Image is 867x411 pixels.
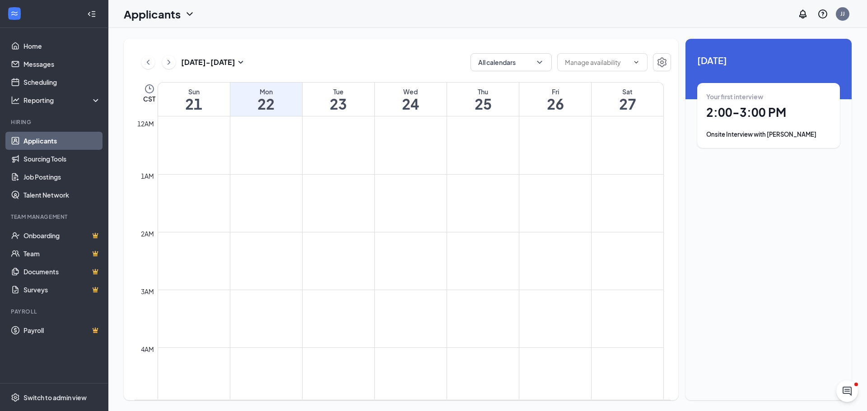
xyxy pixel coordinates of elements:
[633,59,640,66] svg: ChevronDown
[181,57,235,67] h3: [DATE] - [DATE]
[158,96,230,111] h1: 21
[592,96,663,111] h1: 27
[592,87,663,96] div: Sat
[375,83,447,116] a: September 24, 2025
[158,87,230,96] div: Sun
[447,83,519,116] a: September 25, 2025
[375,87,447,96] div: Wed
[23,37,101,55] a: Home
[519,83,591,116] a: September 26, 2025
[135,119,156,129] div: 12am
[23,245,101,263] a: TeamCrown
[23,226,101,245] a: OnboardingCrown
[23,132,101,150] a: Applicants
[139,344,156,354] div: 4am
[230,87,302,96] div: Mon
[23,281,101,299] a: SurveysCrown
[11,393,20,402] svg: Settings
[230,83,302,116] a: September 22, 2025
[23,55,101,73] a: Messages
[535,58,544,67] svg: ChevronDown
[230,96,302,111] h1: 22
[23,168,101,186] a: Job Postings
[23,150,101,168] a: Sourcing Tools
[817,9,828,19] svg: QuestionInfo
[697,53,840,67] span: [DATE]
[519,87,591,96] div: Fri
[303,96,374,111] h1: 23
[23,393,87,402] div: Switch to admin view
[23,96,101,105] div: Reporting
[471,53,552,71] button: All calendarsChevronDown
[164,57,173,68] svg: ChevronRight
[706,130,831,139] div: Onsite Interview with [PERSON_NAME]
[124,6,181,22] h1: Applicants
[139,171,156,181] div: 1am
[235,57,246,68] svg: SmallChevronDown
[162,55,176,69] button: ChevronRight
[706,105,831,120] h1: 2:00 - 3:00 PM
[657,57,667,68] svg: Settings
[23,263,101,281] a: DocumentsCrown
[23,73,101,91] a: Scheduling
[836,380,858,402] iframe: Intercom live chat
[840,10,845,18] div: JJ
[139,229,156,239] div: 2am
[592,83,663,116] a: September 27, 2025
[141,55,155,69] button: ChevronLeft
[706,92,831,101] div: Your first interview
[11,118,99,126] div: Hiring
[653,53,671,71] button: Settings
[375,96,447,111] h1: 24
[797,9,808,19] svg: Notifications
[11,96,20,105] svg: Analysis
[23,321,101,339] a: PayrollCrown
[158,83,230,116] a: September 21, 2025
[11,213,99,221] div: Team Management
[143,94,155,103] span: CST
[447,96,519,111] h1: 25
[23,186,101,204] a: Talent Network
[10,9,19,18] svg: WorkstreamLogo
[303,87,374,96] div: Tue
[447,87,519,96] div: Thu
[184,9,195,19] svg: ChevronDown
[139,286,156,296] div: 3am
[565,57,629,67] input: Manage availability
[144,57,153,68] svg: ChevronLeft
[303,83,374,116] a: September 23, 2025
[519,96,591,111] h1: 26
[11,308,99,315] div: Payroll
[144,83,155,94] svg: Clock
[87,9,96,18] svg: Collapse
